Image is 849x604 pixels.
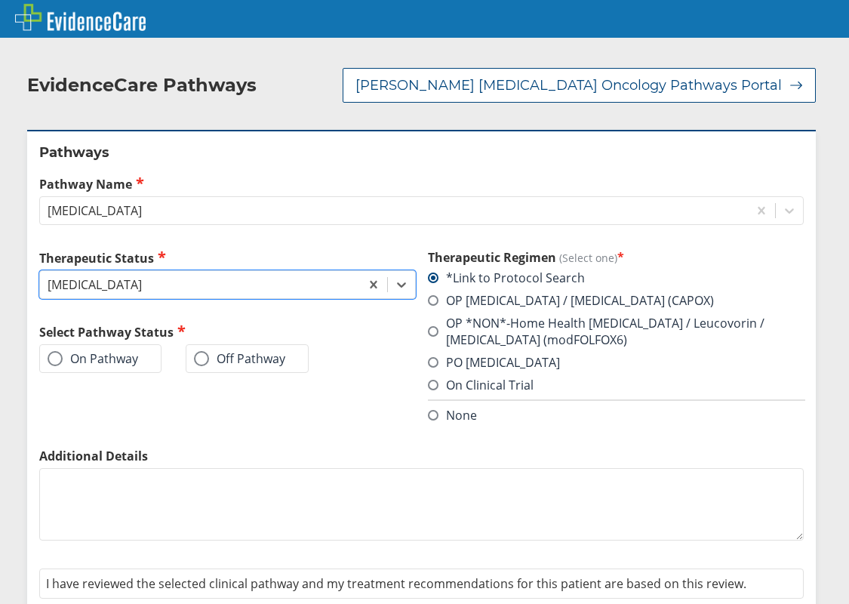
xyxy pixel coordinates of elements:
span: (Select one) [559,251,617,265]
label: OP *NON*-Home Health [MEDICAL_DATA] / Leucovorin / [MEDICAL_DATA] (modFOLFOX6) [428,315,804,348]
h3: Therapeutic Regimen [428,249,804,266]
label: Therapeutic Status [39,249,416,267]
h2: EvidenceCare Pathways [27,74,257,97]
div: [MEDICAL_DATA] [48,276,142,293]
button: [PERSON_NAME] [MEDICAL_DATA] Oncology Pathways Portal [343,68,816,103]
label: PO [MEDICAL_DATA] [428,354,560,371]
img: EvidenceCare [15,4,146,31]
label: On Clinical Trial [428,377,534,393]
label: Additional Details [39,448,804,464]
label: On Pathway [48,351,138,366]
label: None [428,407,477,424]
label: Pathway Name [39,175,804,193]
h2: Select Pathway Status [39,323,416,341]
div: [MEDICAL_DATA] [48,202,142,219]
label: OP [MEDICAL_DATA] / [MEDICAL_DATA] (CAPOX) [428,292,714,309]
label: *Link to Protocol Search [428,270,585,286]
span: I have reviewed the selected clinical pathway and my treatment recommendations for this patient a... [46,575,746,592]
h2: Pathways [39,143,804,162]
span: [PERSON_NAME] [MEDICAL_DATA] Oncology Pathways Portal [355,76,782,94]
label: Off Pathway [194,351,285,366]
